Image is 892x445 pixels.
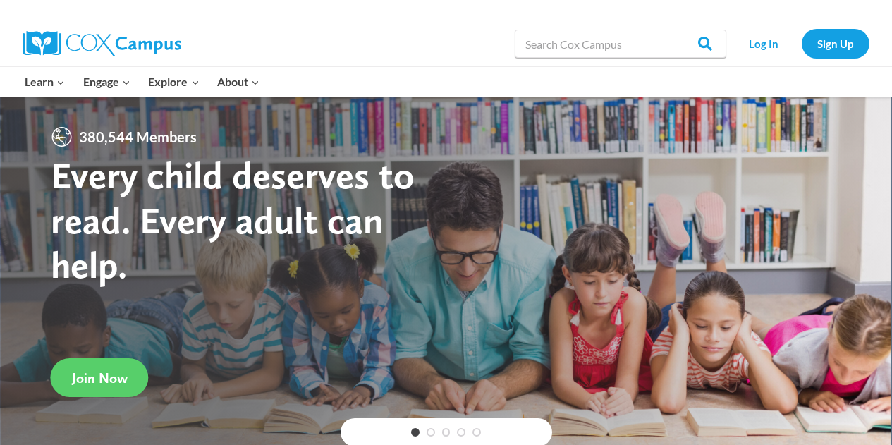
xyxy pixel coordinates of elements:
a: 4 [457,428,465,437]
strong: Every child deserves to read. Every adult can help. [51,152,415,287]
span: Join Now [72,370,128,386]
img: Cox Campus [23,31,181,56]
nav: Primary Navigation [16,67,269,97]
input: Search Cox Campus [515,30,726,58]
span: Engage [83,73,130,91]
a: Sign Up [802,29,869,58]
a: 3 [442,428,451,437]
a: 5 [472,428,481,437]
span: About [217,73,259,91]
a: Join Now [51,358,149,397]
nav: Secondary Navigation [733,29,869,58]
a: Log In [733,29,795,58]
a: 1 [411,428,420,437]
span: 380,544 Members [73,126,202,148]
span: Explore [148,73,199,91]
span: Learn [25,73,65,91]
a: 2 [427,428,435,437]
